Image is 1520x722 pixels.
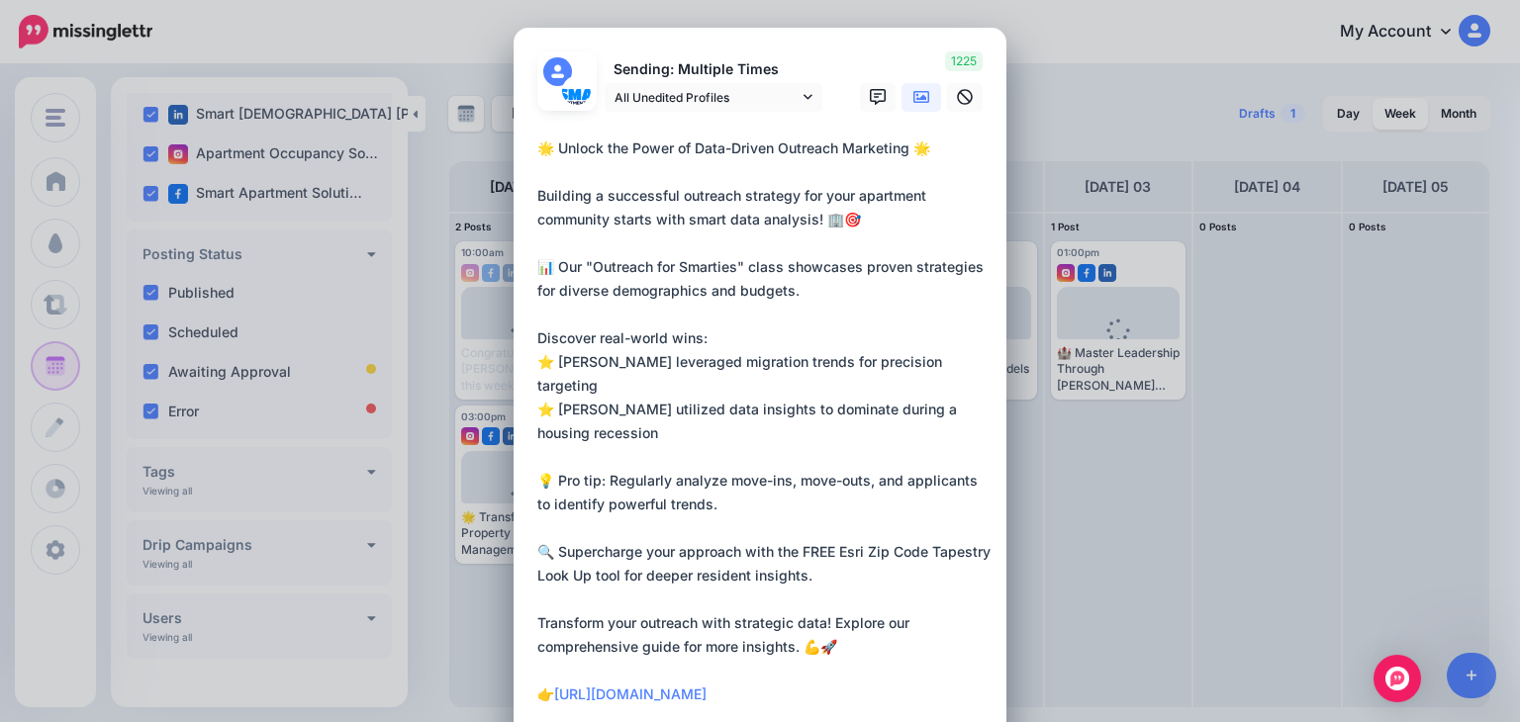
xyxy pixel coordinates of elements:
[615,87,799,108] span: All Unedited Profiles
[562,76,591,105] img: 273388243_356788743117728_5079064472810488750_n-bsa130694.png
[945,51,983,71] span: 1225
[1374,655,1421,702] div: Open Intercom Messenger
[543,57,572,86] img: user_default_image.png
[605,58,822,81] p: Sending: Multiple Times
[605,83,822,112] a: All Unedited Profiles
